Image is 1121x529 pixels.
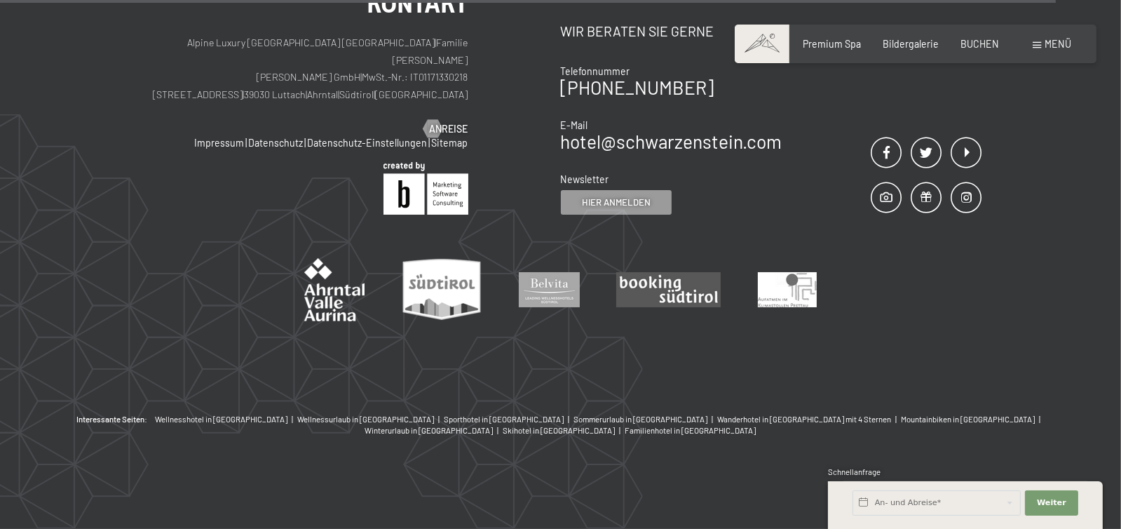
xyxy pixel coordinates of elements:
[828,467,881,476] span: Schnellanfrage
[155,414,297,425] a: Wellnesshotel in [GEOGRAPHIC_DATA] |
[617,426,625,435] span: |
[709,415,717,424] span: |
[308,137,428,149] a: Datenschutz-Einstellungen
[195,137,245,149] a: Impressum
[289,415,297,424] span: |
[435,36,437,48] span: |
[495,426,503,435] span: |
[561,23,714,39] span: Wir beraten Sie gerne
[625,425,756,436] a: Familienhotel in [GEOGRAPHIC_DATA]
[901,415,1035,424] span: Mountainbiken in [GEOGRAPHIC_DATA]
[960,38,999,50] a: BUCHEN
[430,122,468,136] span: Anreise
[565,415,573,424] span: |
[561,119,588,131] span: E-Mail
[305,137,306,149] span: |
[297,414,444,425] a: Wellnessurlaub in [GEOGRAPHIC_DATA] |
[76,414,147,425] b: Interessante Seiten:
[383,162,468,215] img: Brandnamic GmbH | Leading Hospitality Solutions
[249,137,304,149] a: Datenschutz
[140,34,468,104] p: Alpine Luxury [GEOGRAPHIC_DATA] [GEOGRAPHIC_DATA] Familie [PERSON_NAME] [PERSON_NAME] GmbH MwSt.-...
[561,65,630,77] span: Telefonnummer
[1037,497,1066,509] span: Weiter
[561,130,782,152] a: hotel@schwarzenstein.com
[503,425,625,436] a: Skihotel in [GEOGRAPHIC_DATA] |
[435,415,444,424] span: |
[625,426,756,435] span: Familienhotel in [GEOGRAPHIC_DATA]
[423,122,468,136] a: Anreise
[444,414,573,425] a: Sporthotel in [GEOGRAPHIC_DATA] |
[444,415,564,424] span: Sporthotel in [GEOGRAPHIC_DATA]
[573,415,707,424] span: Sommerurlaub in [GEOGRAPHIC_DATA]
[561,173,609,185] span: Newsletter
[339,88,340,100] span: |
[901,414,1045,425] a: Mountainbiken in [GEOGRAPHIC_DATA] |
[361,71,362,83] span: |
[717,414,901,425] a: Wanderhotel in [GEOGRAPHIC_DATA] mit 4 Sternen |
[429,137,430,149] span: |
[243,88,245,100] span: |
[717,415,891,424] span: Wanderhotel in [GEOGRAPHIC_DATA] mit 4 Sternen
[1036,415,1045,424] span: |
[1045,38,1072,50] span: Menü
[297,415,434,424] span: Wellnessurlaub in [GEOGRAPHIC_DATA]
[1025,490,1078,516] button: Weiter
[582,196,651,208] span: Hier anmelden
[432,137,468,149] a: Sitemap
[803,38,861,50] a: Premium Spa
[503,426,616,435] span: Skihotel in [GEOGRAPHIC_DATA]
[155,415,287,424] span: Wellnesshotel in [GEOGRAPHIC_DATA]
[883,38,939,50] a: Bildergalerie
[561,76,714,98] a: [PHONE_NUMBER]
[374,88,376,100] span: |
[246,137,247,149] span: |
[573,414,717,425] a: Sommerurlaub in [GEOGRAPHIC_DATA] |
[365,426,494,435] span: Winterurlaub in [GEOGRAPHIC_DATA]
[892,415,901,424] span: |
[306,88,308,100] span: |
[365,425,503,436] a: Winterurlaub in [GEOGRAPHIC_DATA] |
